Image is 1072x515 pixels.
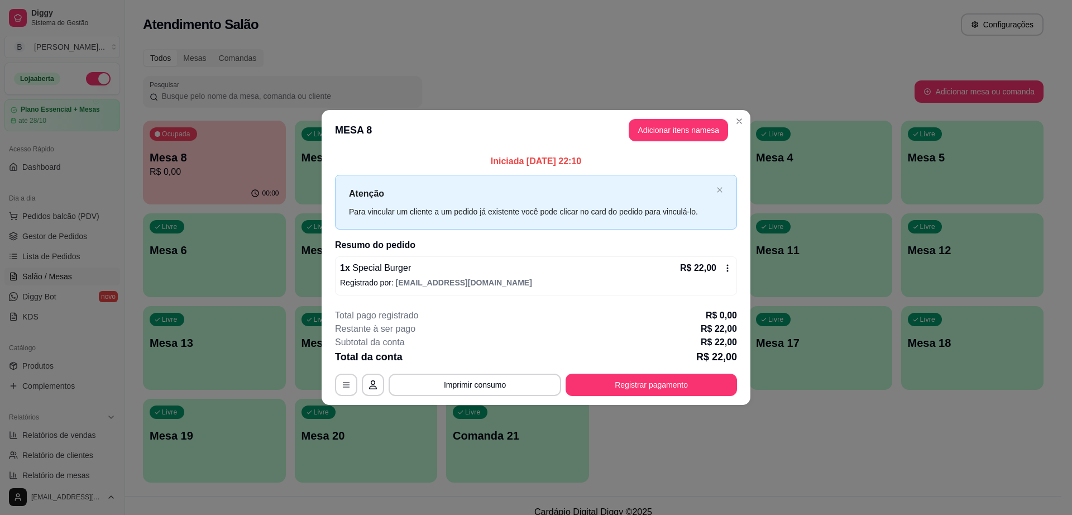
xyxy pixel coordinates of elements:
p: Atenção [349,187,712,201]
p: 1 x [340,261,411,275]
p: Subtotal da conta [335,336,405,349]
p: Restante à ser pago [335,322,415,336]
p: Total pago registrado [335,309,418,322]
p: Iniciada [DATE] 22:10 [335,155,737,168]
header: MESA 8 [322,110,750,150]
button: Registrar pagamento [566,374,737,396]
p: R$ 22,00 [701,322,737,336]
span: [EMAIL_ADDRESS][DOMAIN_NAME] [396,278,532,287]
div: Para vincular um cliente a um pedido já existente você pode clicar no card do pedido para vinculá... [349,206,712,218]
h2: Resumo do pedido [335,239,737,252]
button: close [716,187,723,194]
button: Close [730,112,748,130]
p: Total da conta [335,349,403,365]
p: R$ 22,00 [680,261,716,275]
p: R$ 22,00 [696,349,737,365]
p: Registrado por: [340,277,732,288]
span: Special Burger [350,263,411,273]
p: R$ 22,00 [701,336,737,349]
button: Imprimir consumo [389,374,561,396]
span: close [716,187,723,193]
button: Adicionar itens namesa [629,119,728,141]
p: R$ 0,00 [706,309,737,322]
